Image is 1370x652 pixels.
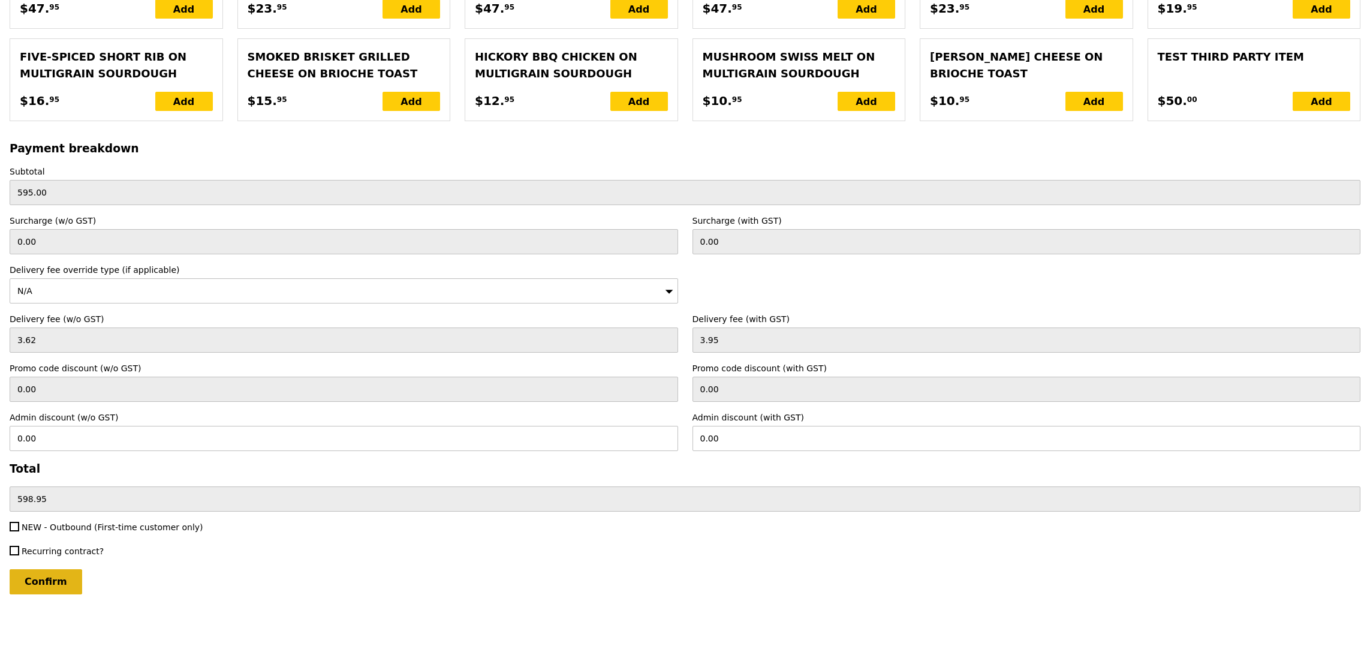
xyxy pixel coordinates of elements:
span: $16. [20,92,49,110]
span: NEW - Outbound (First-time customer only) [22,522,203,532]
span: 95 [1187,2,1197,12]
h3: Total [10,462,1360,475]
div: Smoked Brisket Grilled Cheese on Brioche Toast [248,49,441,82]
label: Subtotal [10,166,1360,178]
div: Add [1065,92,1123,111]
span: 95 [49,2,59,12]
h3: Payment breakdown [10,142,1360,155]
label: Delivery fee (w/o GST) [10,313,678,325]
div: Add [155,92,213,111]
span: N/A [17,286,32,296]
span: $12. [475,92,504,110]
span: 00 [1187,95,1197,104]
label: Admin discount (w/o GST) [10,411,678,423]
label: Promo code discount (w/o GST) [10,362,678,374]
span: $10. [703,92,732,110]
span: $50. [1158,92,1187,110]
label: Admin discount (with GST) [692,411,1361,423]
span: 95 [277,2,287,12]
div: Mushroom Swiss Melt on Multigrain Sourdough [703,49,896,82]
div: Add [838,92,895,111]
span: $15. [248,92,277,110]
span: 95 [277,95,287,104]
div: Hickory BBQ Chicken on Multigrain Sourdough [475,49,668,82]
div: Add [1293,92,1350,111]
span: 95 [732,95,742,104]
input: Confirm [10,569,82,594]
input: NEW - Outbound (First-time customer only) [10,522,19,531]
label: Delivery fee override type (if applicable) [10,264,678,276]
div: Five‑spiced Short Rib on Multigrain Sourdough [20,49,213,82]
span: 95 [49,95,59,104]
span: 95 [504,2,514,12]
span: Recurring contract? [22,546,104,556]
span: 95 [732,2,742,12]
input: Recurring contract? [10,546,19,555]
div: Add [610,92,668,111]
span: $10. [930,92,959,110]
div: Add [383,92,440,111]
label: Surcharge (with GST) [692,215,1361,227]
label: Surcharge (w/o GST) [10,215,678,227]
div: [PERSON_NAME] Cheese on Brioche Toast [930,49,1123,82]
span: 95 [959,95,969,104]
div: Test third party item [1158,49,1351,65]
span: 95 [959,2,969,12]
label: Promo code discount (with GST) [692,362,1361,374]
span: 95 [504,95,514,104]
label: Delivery fee (with GST) [692,313,1361,325]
